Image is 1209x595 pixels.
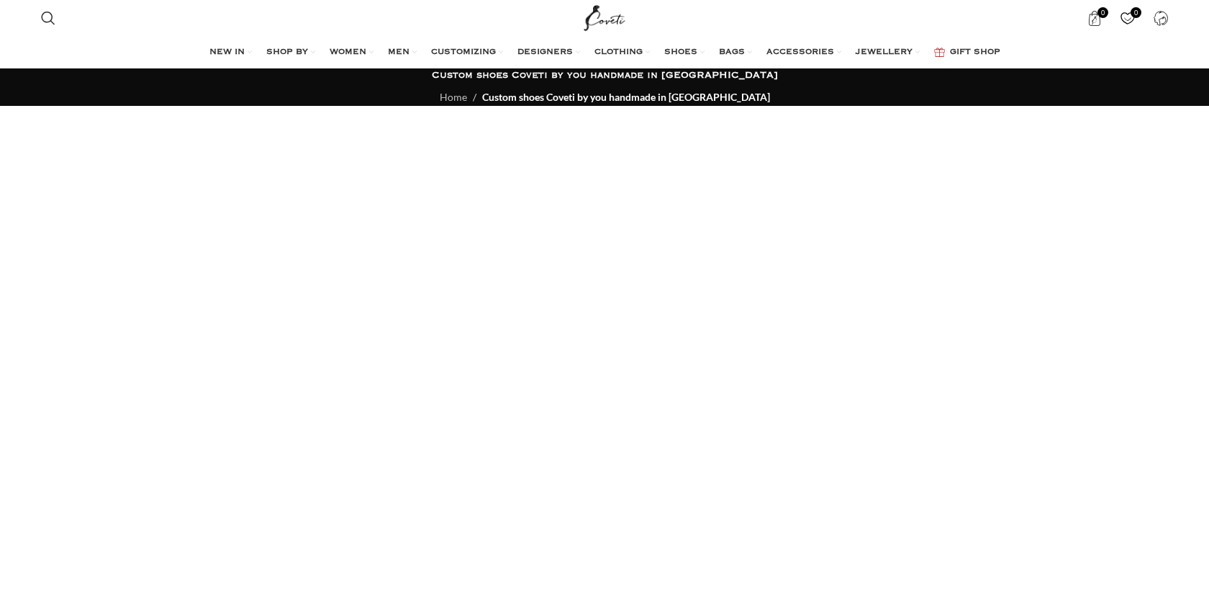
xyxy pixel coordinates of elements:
[517,47,573,58] span: DESIGNERS
[856,38,920,67] a: JEWELLERY
[581,11,629,23] a: Site logo
[594,47,643,58] span: CLOTHING
[934,48,945,57] img: GiftBag
[1113,4,1142,32] div: My Wishlist
[950,47,1000,58] span: GIFT SHOP
[34,38,1175,67] div: Main navigation
[330,47,366,58] span: WOMEN
[664,47,697,58] span: SHOES
[517,38,580,67] a: DESIGNERS
[431,47,496,58] span: CUSTOMIZING
[934,38,1000,67] a: GIFT SHOP
[432,69,778,82] h1: Custom shoes Coveti by you handmade in [GEOGRAPHIC_DATA]
[440,91,467,103] a: Home
[1113,4,1142,32] a: 0
[719,47,745,58] span: BAGS
[482,91,770,103] span: Custom shoes Coveti by you handmade in [GEOGRAPHIC_DATA]
[856,47,913,58] span: JEWELLERY
[209,38,252,67] a: NEW IN
[388,47,409,58] span: MEN
[594,38,650,67] a: CLOTHING
[266,47,308,58] span: SHOP BY
[1097,7,1108,18] span: 0
[719,38,752,67] a: BAGS
[266,38,315,67] a: SHOP BY
[1131,7,1141,18] span: 0
[431,38,503,67] a: CUSTOMIZING
[766,47,834,58] span: ACCESSORIES
[1079,4,1109,32] a: 0
[34,4,63,32] a: Search
[209,47,245,58] span: NEW IN
[664,38,705,67] a: SHOES
[388,38,417,67] a: MEN
[330,38,373,67] a: WOMEN
[766,38,841,67] a: ACCESSORIES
